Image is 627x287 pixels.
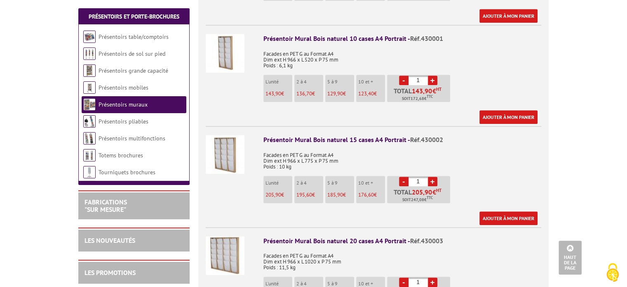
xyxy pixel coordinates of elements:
p: € [265,192,292,198]
a: + [428,177,437,186]
p: L'unité [265,281,292,287]
sup: TTC [427,195,433,200]
span: € [432,189,436,195]
span: 129,90 [327,90,343,97]
img: Totems brochures [83,149,96,161]
span: 205,90 [265,191,281,198]
span: 176,60 [358,191,374,198]
span: Soit € [402,197,433,203]
img: Présentoirs grande capacité [83,64,96,77]
span: Réf.430003 [410,237,443,245]
p: € [265,91,292,97]
a: Totems brochures [99,152,143,159]
a: Ajouter à mon panier [479,110,538,124]
span: 143,90 [265,90,281,97]
a: - [399,278,409,287]
span: Réf.430002 [410,135,443,144]
p: Facades en PET G au Format A4 Dim ext H 966 x L 520 x P 75 mm Poids : 6,1 kg [263,45,541,69]
img: Présentoir Mural Bois naturel 15 cases A4 Portrait [206,135,244,174]
p: 2 à 4 [296,281,323,287]
p: 2 à 4 [296,79,323,85]
a: + [428,76,437,85]
p: Facades en PET G au Format A4 Dim ext H 966 x L 1020 x P 75 mm Poids : 11,5 kg [263,247,541,270]
p: 5 à 9 [327,180,354,186]
button: Cookies (fenêtre modale) [598,259,627,287]
p: 10 et + [358,180,385,186]
a: - [399,76,409,85]
div: Présentoir Mural Bois naturel 15 cases A4 Portrait - [263,135,541,145]
span: 247,08 [411,197,424,203]
p: Total [389,189,450,203]
p: € [327,192,354,198]
a: LES PROMOTIONS [85,268,136,277]
span: 136,70 [296,90,312,97]
img: Présentoirs table/comptoirs [83,31,96,43]
img: Présentoirs multifonctions [83,132,96,145]
a: - [399,177,409,186]
a: Haut de la page [559,241,582,275]
img: Présentoirs mobiles [83,81,96,94]
a: Tourniquets brochures [99,168,155,176]
a: FABRICATIONS"Sur Mesure" [85,198,127,213]
span: Soit € [402,95,433,102]
sup: TTC [427,94,433,99]
img: Présentoirs de sol sur pied [83,47,96,60]
p: € [296,192,323,198]
a: Présentoirs table/comptoirs [99,33,169,40]
div: Présentoir Mural Bois naturel 10 cases A4 Portrait - [263,34,541,43]
p: 10 et + [358,281,385,287]
a: Ajouter à mon panier [479,9,538,23]
sup: HT [436,86,441,92]
a: Présentoirs muraux [99,101,148,108]
p: 10 et + [358,79,385,85]
a: Présentoirs et Porte-brochures [89,13,179,20]
img: Présentoir Mural Bois naturel 20 cases A4 Portrait [206,236,244,275]
img: Cookies (fenêtre modale) [602,262,623,283]
a: Présentoirs grande capacité [99,67,168,74]
img: Présentoirs muraux [83,98,96,111]
a: Présentoirs de sol sur pied [99,50,165,57]
img: Tourniquets brochures [83,166,96,178]
p: € [358,192,385,198]
span: 123,40 [358,90,374,97]
p: 2 à 4 [296,180,323,186]
p: € [327,91,354,97]
p: € [296,91,323,97]
img: Présentoir Mural Bois naturel 10 cases A4 Portrait [206,34,244,73]
p: L'unité [265,79,292,85]
p: L'unité [265,180,292,186]
div: Présentoir Mural Bois naturel 20 cases A4 Portrait - [263,236,541,246]
a: Présentoirs multifonctions [99,135,165,142]
a: + [428,278,437,287]
span: 195,60 [296,191,312,198]
span: Réf.430001 [410,34,443,43]
span: 143,90 [412,88,432,94]
p: Total [389,88,450,102]
p: € [358,91,385,97]
a: Présentoirs pliables [99,118,148,125]
span: 185,90 [327,191,343,198]
a: LES NOUVEAUTÉS [85,236,135,244]
span: 172,68 [411,95,424,102]
p: 5 à 9 [327,79,354,85]
span: € [432,88,436,94]
sup: HT [436,187,441,193]
a: Présentoirs mobiles [99,84,148,91]
img: Présentoirs pliables [83,115,96,128]
a: Ajouter à mon panier [479,211,538,225]
p: Facades en PET G au Format A4 Dim ext H 966 x L 775 x P 75 mm Poids : 10 kg [263,147,541,170]
p: 5 à 9 [327,281,354,287]
span: 205,90 [412,189,432,195]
